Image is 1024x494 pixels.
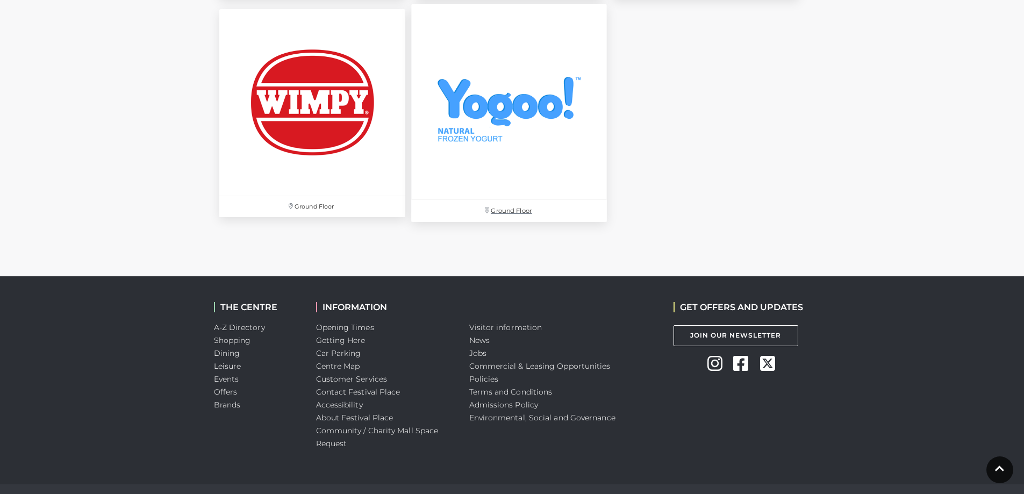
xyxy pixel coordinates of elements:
[214,348,240,358] a: Dining
[316,374,388,384] a: Customer Services
[316,361,360,371] a: Centre Map
[316,335,366,345] a: Getting Here
[469,413,615,423] a: Environmental, Social and Governance
[411,200,607,222] p: Ground Floor
[469,361,611,371] a: Commercial & Leasing Opportunities
[469,323,542,332] a: Visitor information
[214,374,239,384] a: Events
[469,374,499,384] a: Policies
[219,196,405,217] p: Ground Floor
[674,325,798,346] a: Join Our Newsletter
[316,387,400,397] a: Contact Festival Place
[316,302,453,312] h2: INFORMATION
[469,348,486,358] a: Jobs
[316,348,361,358] a: Car Parking
[214,323,265,332] a: A-Z Directory
[214,335,251,345] a: Shopping
[214,400,241,410] a: Brands
[316,400,363,410] a: Accessibility
[214,4,411,222] a: Ground Floor
[214,361,241,371] a: Leisure
[469,400,539,410] a: Admissions Policy
[411,4,607,200] img: Yogoo at Festival Place
[316,413,393,423] a: About Festival Place
[316,323,374,332] a: Opening Times
[469,387,553,397] a: Terms and Conditions
[214,387,238,397] a: Offers
[469,335,490,345] a: News
[214,302,300,312] h2: THE CENTRE
[674,302,803,312] h2: GET OFFERS AND UPDATES
[316,426,439,448] a: Community / Charity Mall Space Request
